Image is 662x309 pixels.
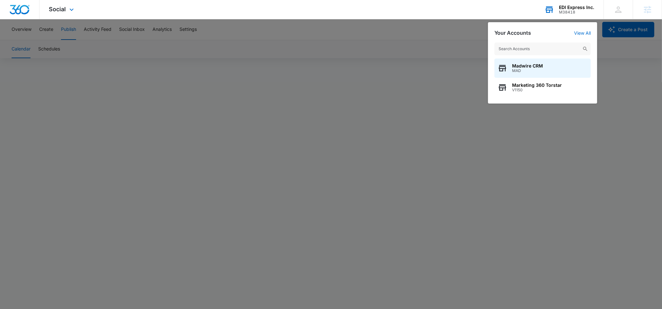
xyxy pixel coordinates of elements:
[49,6,66,13] span: Social
[512,83,562,88] span: Marketing 360 Torstar
[494,78,591,97] button: Marketing 360 TorstarV1150
[512,88,562,92] span: V1150
[512,68,543,73] span: MAD
[494,59,591,78] button: Madwire CRMMAD
[494,42,591,55] input: Search Accounts
[559,5,594,10] div: account name
[574,30,591,36] a: View All
[512,63,543,68] span: Madwire CRM
[494,30,531,36] h2: Your Accounts
[559,10,594,14] div: account id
